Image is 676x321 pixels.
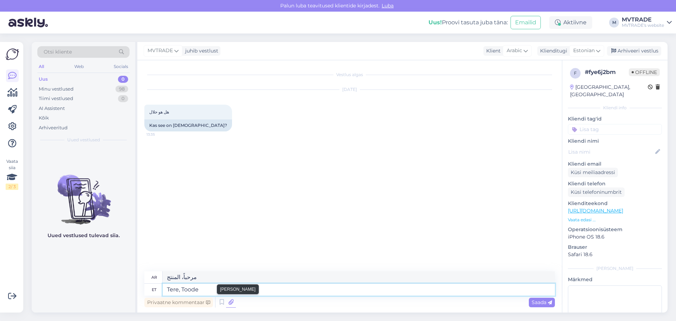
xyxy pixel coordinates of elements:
div: Arhiveeri vestlus [607,46,661,56]
div: Klienditugi [537,47,567,55]
div: # fye6j2bm [585,68,629,76]
div: Proovi tasuta juba täna: [428,18,508,27]
span: Otsi kliente [44,48,72,56]
div: Kliendi info [568,105,662,111]
div: Privaatne kommentaar [144,298,213,307]
p: Kliendi nimi [568,137,662,145]
div: MVTRADE [622,17,664,23]
div: Minu vestlused [39,86,74,93]
div: [PERSON_NAME] [568,265,662,272]
span: Saada [532,299,552,305]
div: Tiimi vestlused [39,95,73,102]
div: Socials [112,62,130,71]
input: Lisa nimi [568,148,654,156]
button: Emailid [511,16,541,29]
span: Luba [380,2,396,9]
div: ar [151,271,157,283]
div: Aktiivne [549,16,592,29]
div: Vestlus algas [144,72,555,78]
div: Küsi meiliaadressi [568,168,618,177]
div: Kõik [39,115,49,122]
span: MVTRADE [148,47,173,55]
span: Arabic [507,47,522,55]
textarea: مرحباً، المنتج [163,271,555,283]
p: Uued vestlused tulevad siia. [48,232,120,239]
textarea: Tere, Toode [163,284,555,296]
a: [URL][DOMAIN_NAME] [568,208,623,214]
div: 2 / 3 [6,184,18,190]
div: 0 [118,95,128,102]
input: Lisa tag [568,124,662,135]
div: Klient [483,47,501,55]
div: Uus [39,76,48,83]
p: Safari 18.6 [568,251,662,258]
div: Web [73,62,85,71]
div: et [152,284,156,296]
p: iPhone OS 18.6 [568,233,662,241]
p: Vaata edasi ... [568,217,662,223]
div: 98 [115,86,128,93]
span: Offline [629,68,660,76]
img: Askly Logo [6,48,19,61]
div: Vaata siia [6,158,18,190]
div: Küsi telefoninumbrit [568,187,625,197]
p: Brauser [568,243,662,251]
p: Klienditeekond [568,200,662,207]
div: M [609,18,619,27]
p: Märkmed [568,276,662,283]
div: juhib vestlust [182,47,218,55]
p: Kliendi email [568,160,662,168]
small: [PERSON_NAME] [220,286,256,292]
span: 13:35 [146,132,173,137]
div: Arhiveeritud [39,124,68,131]
div: AI Assistent [39,105,65,112]
span: هل هو حلال [149,109,169,115]
div: MVTRADE's website [622,23,664,28]
p: Operatsioonisüsteem [568,226,662,233]
span: Uued vestlused [67,137,100,143]
span: Estonian [573,47,595,55]
div: All [37,62,45,71]
p: Kliendi telefon [568,180,662,187]
div: Kas see on [DEMOGRAPHIC_DATA]? [144,119,232,131]
div: 0 [118,76,128,83]
b: Uus! [428,19,442,26]
div: [DATE] [144,86,555,93]
span: f [574,70,577,76]
div: [GEOGRAPHIC_DATA], [GEOGRAPHIC_DATA] [570,84,648,98]
p: Kliendi tag'id [568,115,662,123]
a: MVTRADEMVTRADE's website [622,17,672,28]
img: No chats [32,162,135,226]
